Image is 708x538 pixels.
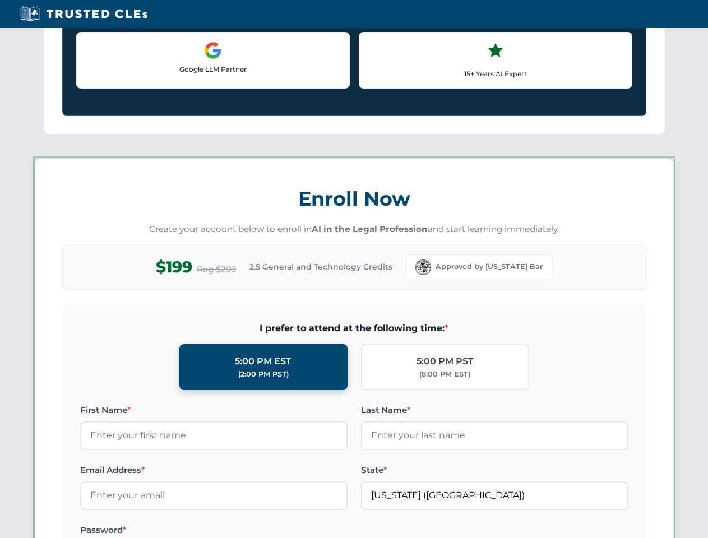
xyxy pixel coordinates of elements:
p: 15+ Years AI Expert [368,68,623,79]
label: Email Address [80,463,348,477]
strong: AI in the Legal Profession [312,224,428,234]
label: State [361,463,628,477]
span: 2.5 General and Technology Credits [249,261,392,273]
div: 5:00 PM EST [235,354,291,369]
input: Florida (FL) [361,481,628,509]
input: Enter your first name [80,421,348,449]
span: I prefer to attend at the following time: [80,321,628,336]
span: Approved by [US_STATE] Bar [436,261,543,272]
p: Google LLM Partner [86,64,340,75]
input: Enter your email [80,481,348,509]
div: (2:00 PM PST) [238,369,289,380]
img: Florida Bar [415,259,431,275]
img: Trusted CLEs [17,6,151,22]
input: Enter your last name [361,421,628,449]
div: 5:00 PM PST [417,354,474,369]
p: Create your account below to enroll in and start learning immediately. [62,223,646,236]
img: Google [204,41,222,59]
label: Password [80,523,348,537]
span: $199 [156,254,192,280]
label: First Name [80,403,348,417]
div: (8:00 PM EST) [419,369,470,380]
span: Reg $299 [197,263,236,276]
h3: Enroll Now [62,181,646,216]
label: Last Name [361,403,628,417]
